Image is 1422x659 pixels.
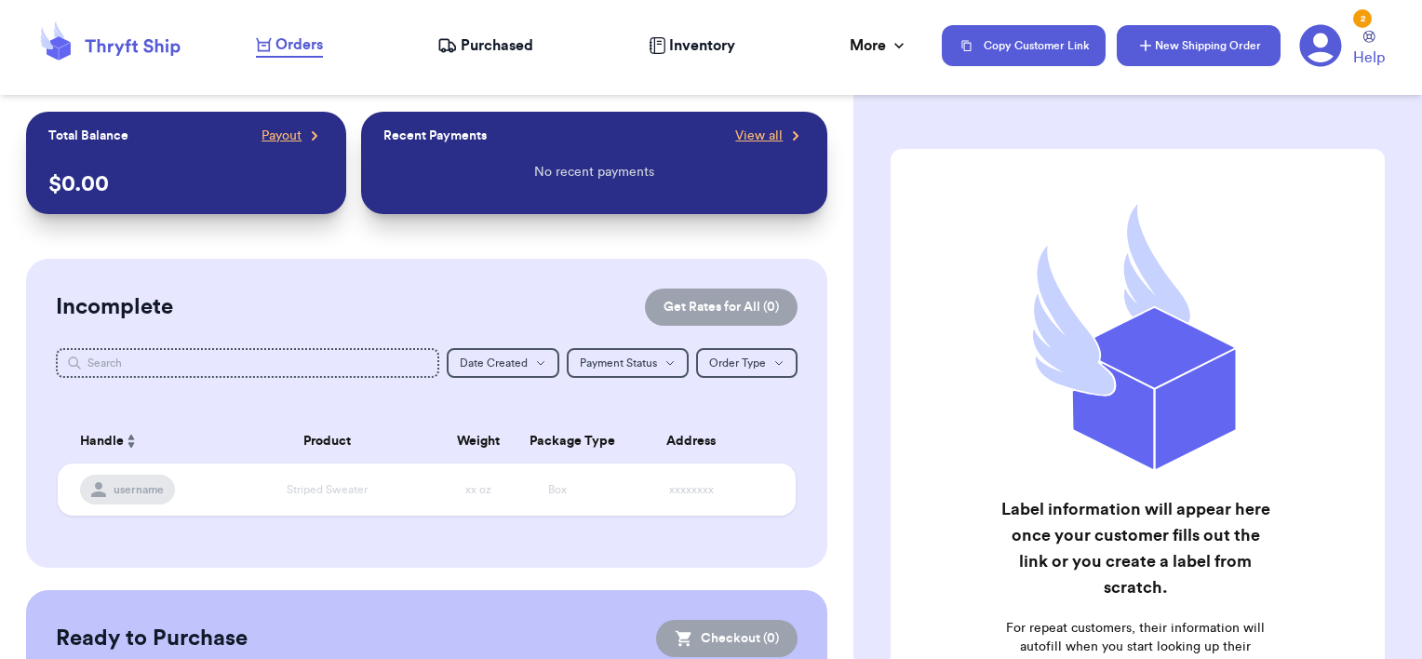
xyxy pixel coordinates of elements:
span: View all [735,127,783,145]
th: Weight [438,419,517,464]
a: Payout [262,127,324,145]
th: Package Type [518,419,597,464]
button: New Shipping Order [1117,25,1281,66]
button: Order Type [696,348,798,378]
span: Date Created [460,357,528,369]
span: Striped Sweater [287,484,368,495]
span: Purchased [461,34,533,57]
button: Checkout (0) [656,620,798,657]
a: Purchased [437,34,533,57]
button: Copy Customer Link [942,25,1106,66]
span: Orders [275,34,323,56]
p: Recent Payments [383,127,487,145]
h2: Ready to Purchase [56,624,248,653]
span: Help [1353,47,1385,69]
button: Payment Status [567,348,689,378]
div: More [850,34,908,57]
button: Get Rates for All (0) [645,289,798,326]
th: Address [597,419,796,464]
button: Sort ascending [124,430,139,452]
span: Order Type [709,357,766,369]
a: Help [1353,31,1385,69]
button: Date Created [447,348,559,378]
span: xxxxxxxx [669,484,714,495]
h2: Incomplete [56,292,173,322]
span: Inventory [669,34,735,57]
a: Inventory [649,34,735,57]
input: Search [56,348,440,378]
p: Total Balance [48,127,128,145]
span: Payment Status [580,357,657,369]
a: 2 [1299,24,1342,67]
span: Payout [262,127,302,145]
span: username [114,482,164,497]
a: View all [735,127,805,145]
div: 2 [1353,9,1372,28]
span: xx oz [465,484,491,495]
a: Orders [256,34,323,58]
span: Handle [80,432,124,451]
th: Product [216,419,438,464]
h2: Label information will appear here once your customer fills out the link or you create a label fr... [998,496,1274,600]
p: $ 0.00 [48,169,325,199]
p: No recent payments [534,163,654,182]
span: Box [548,484,567,495]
